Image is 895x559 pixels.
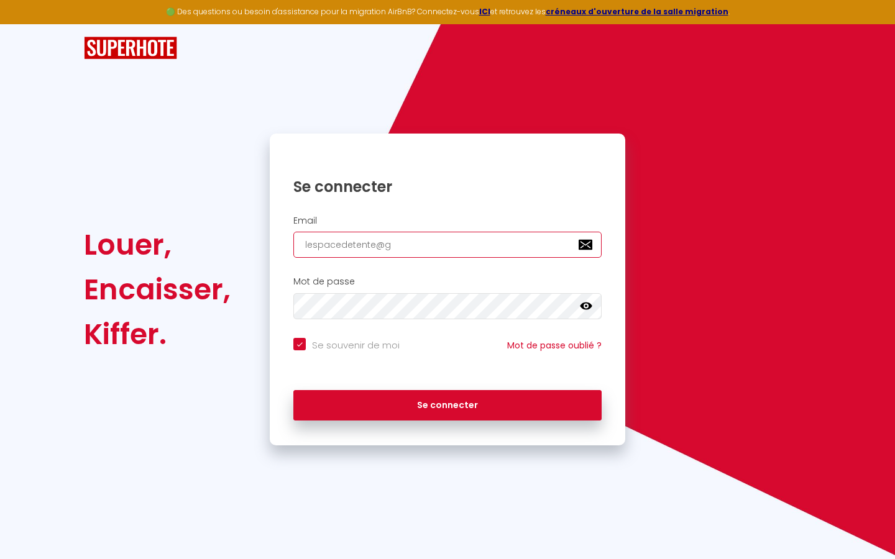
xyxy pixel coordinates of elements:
[546,6,728,17] a: créneaux d'ouverture de la salle migration
[293,216,602,226] h2: Email
[293,177,602,196] h1: Se connecter
[84,222,231,267] div: Louer,
[10,5,47,42] button: Ouvrir le widget de chat LiveChat
[479,6,490,17] a: ICI
[84,267,231,312] div: Encaisser,
[293,232,602,258] input: Ton Email
[507,339,602,352] a: Mot de passe oublié ?
[84,312,231,357] div: Kiffer.
[293,276,602,287] h2: Mot de passe
[84,37,177,60] img: SuperHote logo
[293,390,602,421] button: Se connecter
